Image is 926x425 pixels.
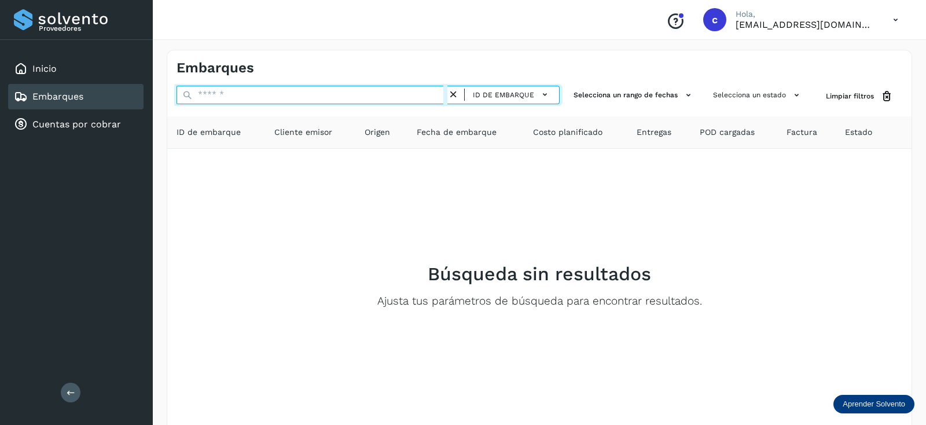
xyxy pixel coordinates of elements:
[469,86,554,103] button: ID de embarque
[32,91,83,102] a: Embarques
[843,400,905,409] p: Aprender Solvento
[32,63,57,74] a: Inicio
[845,126,872,138] span: Estado
[833,395,914,413] div: Aprender Solvento
[700,126,755,138] span: POD cargadas
[8,56,144,82] div: Inicio
[817,86,902,107] button: Limpiar filtros
[8,84,144,109] div: Embarques
[32,119,121,130] a: Cuentas por cobrar
[177,126,241,138] span: ID de embarque
[826,91,874,101] span: Limpiar filtros
[473,90,534,100] span: ID de embarque
[39,24,139,32] p: Proveedores
[428,263,651,285] h2: Búsqueda sin resultados
[177,60,254,76] h4: Embarques
[736,19,874,30] p: cuentasespeciales8_met@castores.com.mx
[637,126,671,138] span: Entregas
[377,295,702,308] p: Ajusta tus parámetros de búsqueda para encontrar resultados.
[787,126,817,138] span: Factura
[8,112,144,137] div: Cuentas por cobrar
[274,126,332,138] span: Cliente emisor
[365,126,390,138] span: Origen
[417,126,497,138] span: Fecha de embarque
[736,9,874,19] p: Hola,
[533,126,602,138] span: Costo planificado
[569,86,699,105] button: Selecciona un rango de fechas
[708,86,807,105] button: Selecciona un estado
